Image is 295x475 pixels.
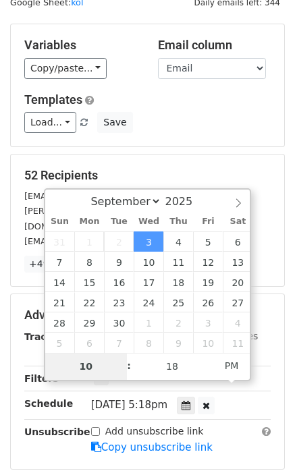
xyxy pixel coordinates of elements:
[163,217,193,226] span: Thu
[74,333,104,353] span: October 6, 2025
[74,231,104,252] span: September 1, 2025
[227,410,295,475] iframe: Chat Widget
[223,333,252,353] span: October 11, 2025
[163,333,193,353] span: October 9, 2025
[223,272,252,292] span: September 20, 2025
[24,92,82,107] a: Templates
[97,112,132,133] button: Save
[45,292,75,312] span: September 21, 2025
[161,195,210,208] input: Year
[24,426,90,437] strong: Unsubscribe
[163,252,193,272] span: September 11, 2025
[213,352,250,379] span: Click to toggle
[163,292,193,312] span: September 25, 2025
[193,231,223,252] span: September 5, 2025
[24,206,246,231] small: [PERSON_NAME][EMAIL_ADDRESS][PERSON_NAME][DOMAIN_NAME]
[134,333,163,353] span: October 8, 2025
[134,312,163,333] span: October 1, 2025
[104,272,134,292] span: September 16, 2025
[134,292,163,312] span: September 24, 2025
[134,231,163,252] span: September 3, 2025
[223,252,252,272] span: September 13, 2025
[223,231,252,252] span: September 6, 2025
[104,231,134,252] span: September 2, 2025
[74,252,104,272] span: September 8, 2025
[45,231,75,252] span: August 31, 2025
[24,308,271,323] h5: Advanced
[24,331,70,342] strong: Tracking
[134,272,163,292] span: September 17, 2025
[104,252,134,272] span: September 9, 2025
[45,272,75,292] span: September 14, 2025
[24,168,271,183] h5: 52 Recipients
[223,217,252,226] span: Sat
[158,38,271,53] h5: Email column
[131,353,213,380] input: Minute
[91,399,167,411] span: [DATE] 5:18pm
[104,217,134,226] span: Tue
[163,312,193,333] span: October 2, 2025
[74,312,104,333] span: September 29, 2025
[104,292,134,312] span: September 23, 2025
[24,256,81,273] a: +49 more
[45,333,75,353] span: October 5, 2025
[24,191,175,201] small: [EMAIL_ADDRESS][DOMAIN_NAME]
[193,312,223,333] span: October 3, 2025
[193,272,223,292] span: September 19, 2025
[163,272,193,292] span: September 18, 2025
[91,441,213,453] a: Copy unsubscribe link
[24,38,138,53] h5: Variables
[45,312,75,333] span: September 28, 2025
[24,236,175,246] small: [EMAIL_ADDRESS][DOMAIN_NAME]
[24,373,59,384] strong: Filters
[193,252,223,272] span: September 12, 2025
[134,217,163,226] span: Wed
[193,292,223,312] span: September 26, 2025
[127,352,131,379] span: :
[74,292,104,312] span: September 22, 2025
[45,217,75,226] span: Sun
[223,312,252,333] span: October 4, 2025
[74,272,104,292] span: September 15, 2025
[24,58,107,79] a: Copy/paste...
[45,252,75,272] span: September 7, 2025
[45,353,128,380] input: Hour
[104,312,134,333] span: September 30, 2025
[134,252,163,272] span: September 10, 2025
[223,292,252,312] span: September 27, 2025
[193,333,223,353] span: October 10, 2025
[163,231,193,252] span: September 4, 2025
[74,217,104,226] span: Mon
[24,112,76,133] a: Load...
[24,398,73,409] strong: Schedule
[105,424,204,439] label: Add unsubscribe link
[104,333,134,353] span: October 7, 2025
[193,217,223,226] span: Fri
